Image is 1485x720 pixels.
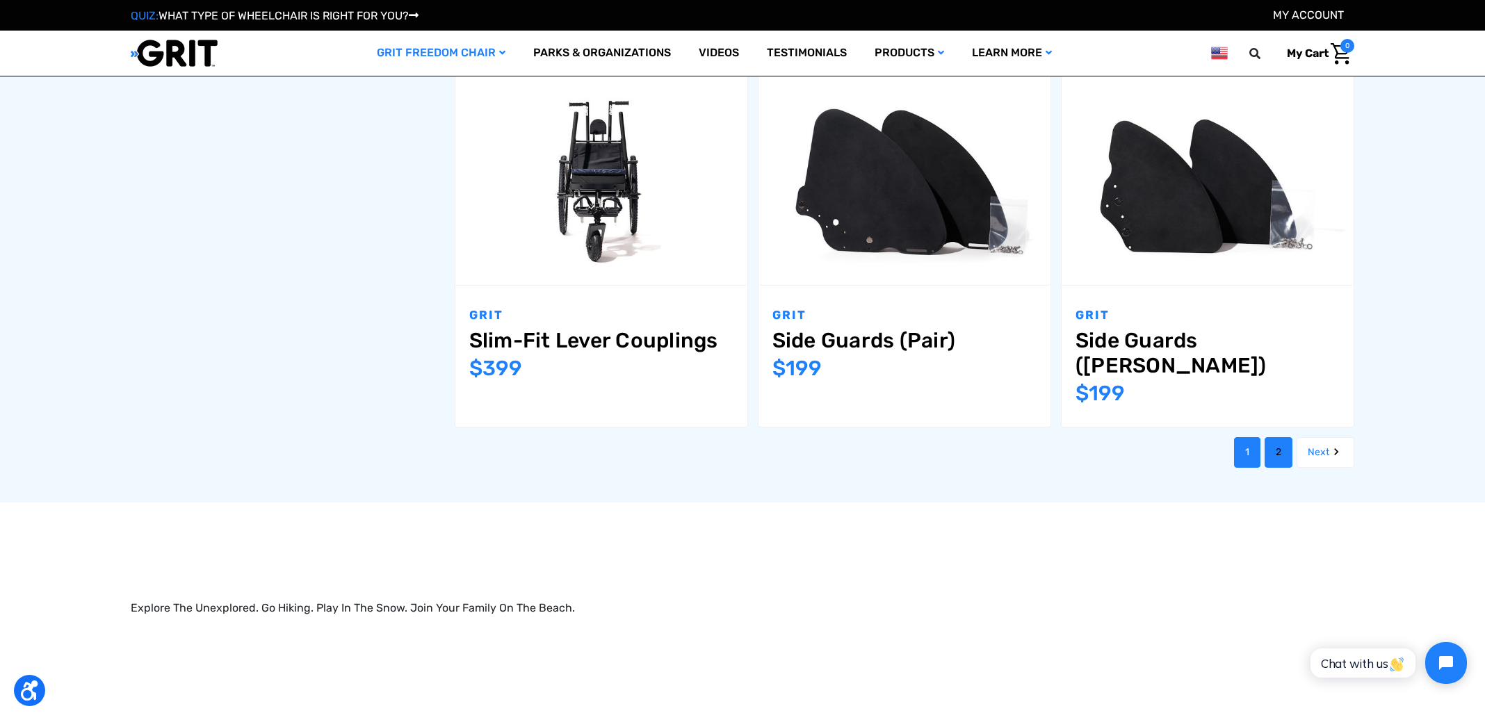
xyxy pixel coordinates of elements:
[131,9,159,22] span: QUIZ:
[1273,8,1344,22] a: Account
[519,31,685,76] a: Parks & Organizations
[131,39,218,67] img: GRIT All-Terrain Wheelchair and Mobility Equipment
[469,356,522,381] span: $399
[363,31,519,76] a: GRIT Freedom Chair
[1265,437,1292,468] a: Page 2 of 2
[1062,82,1354,277] img: GRIT Junior Side Guards: pair of side guards and hardware to attach to GRIT Junior, to protect cl...
[1234,437,1260,468] a: Page 1 of 2
[1076,328,1340,378] a: Side Guards (GRIT Jr.),$199.00
[758,82,1050,277] img: GRIT Side Guards: pair of side guards and hardware to attach to GRIT Freedom Chair, to protect cl...
[1331,43,1351,65] img: Cart
[1297,437,1354,468] a: Next
[131,9,419,22] a: QUIZ:WHAT TYPE OF WHEELCHAIR IS RIGHT FOR YOU?
[1076,306,1340,325] p: GRIT
[772,356,822,381] span: $199
[455,82,747,277] img: Slim-Fit Lever Couplings
[861,31,958,76] a: Products
[685,31,753,76] a: Videos
[131,600,1354,616] p: Explore The Unexplored. Go Hiking. Play In The Snow. Join Your Family On The Beach.
[1256,39,1276,68] input: Search
[439,437,1355,468] nav: pagination
[1276,39,1354,68] a: Cart with 0 items
[958,31,1066,76] a: Learn More
[772,306,1037,325] p: GRIT
[455,74,747,286] a: Slim-Fit Lever Couplings,$399.00
[1062,74,1354,286] a: Side Guards (GRIT Jr.),$199.00
[1340,39,1354,53] span: 0
[1076,381,1125,406] span: $199
[1211,44,1228,62] img: us.png
[1295,630,1479,696] iframe: Tidio Chat
[469,328,733,353] a: Slim-Fit Lever Couplings,$399.00
[469,306,733,325] p: GRIT
[772,328,1037,353] a: Side Guards (Pair),$199.00
[753,31,861,76] a: Testimonials
[758,74,1050,286] a: Side Guards (Pair),$199.00
[1287,47,1329,60] span: My Cart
